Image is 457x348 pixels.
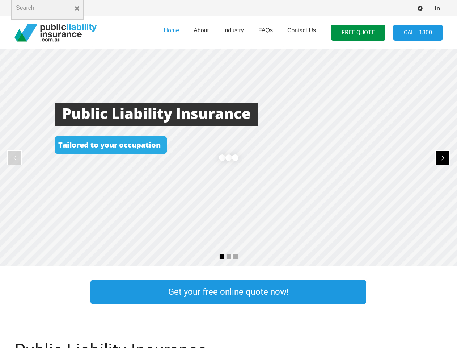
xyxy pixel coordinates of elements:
[14,24,97,42] a: pli_logotransparent
[381,278,457,306] a: Link
[432,3,443,13] a: LinkedIn
[194,27,209,33] span: About
[280,14,323,51] a: Contact Us
[90,280,366,304] a: Get your free online quote now!
[164,27,179,33] span: Home
[287,27,316,33] span: Contact Us
[251,14,280,51] a: FAQs
[331,25,385,41] a: FREE QUOTE
[186,14,216,51] a: About
[223,27,244,33] span: Industry
[393,25,443,41] a: Call 1300
[216,14,251,51] a: Industry
[156,14,186,51] a: Home
[258,27,273,33] span: FAQs
[415,3,425,13] a: Facebook
[71,2,84,15] button: Close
